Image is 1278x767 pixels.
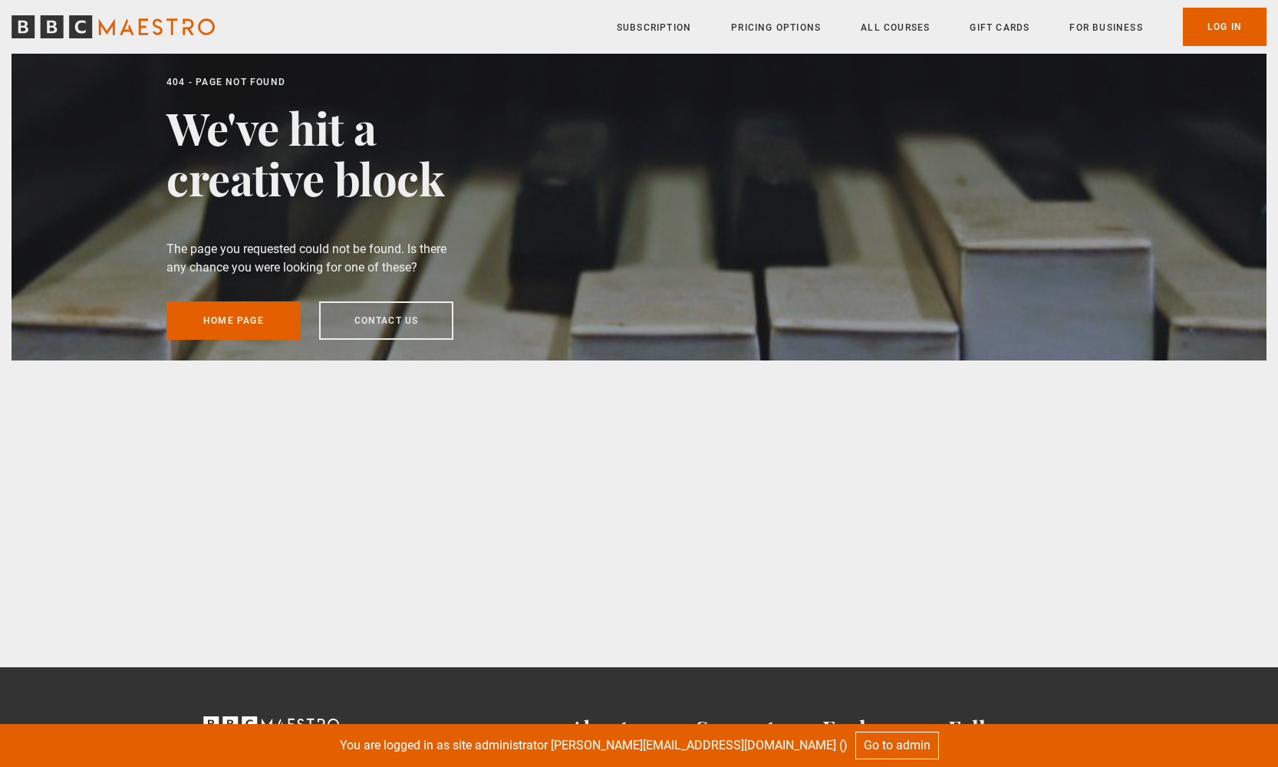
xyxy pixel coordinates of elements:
a: Go to admin [855,732,939,759]
svg: BBC Maestro [12,15,215,38]
h2: Explore [822,716,949,742]
p: The page you requested could not be found. Is there any chance you were looking for one of these? [166,240,453,277]
a: Gift Cards [970,20,1029,35]
div: 404 - Page Not Found [166,74,453,90]
a: Log In [1183,8,1266,46]
a: Subscription [617,20,691,35]
h2: About [570,716,697,742]
h2: Support [696,716,822,742]
nav: Primary [617,8,1266,46]
h2: Follow [948,716,1075,742]
h1: We've hit a creative block [166,102,453,203]
a: BBC Maestro, back to top [203,722,339,736]
svg: BBC Maestro, back to top [203,716,339,732]
a: All Courses [861,20,930,35]
a: Pricing Options [731,20,821,35]
a: Contact us [319,301,453,340]
a: For business [1069,20,1142,35]
a: Home page [166,301,301,340]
